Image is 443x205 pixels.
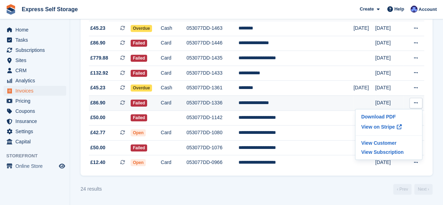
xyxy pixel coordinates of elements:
[394,6,404,13] span: Help
[15,127,57,136] span: Settings
[15,116,57,126] span: Insurance
[375,36,403,51] td: [DATE]
[186,66,238,81] td: 053077DD-1433
[161,36,186,51] td: Card
[186,125,238,141] td: 053077DD-1080
[15,35,57,45] span: Tasks
[15,76,57,86] span: Analytics
[6,152,70,159] span: Storefront
[131,25,152,32] span: Overdue
[4,35,66,45] a: menu
[414,184,432,194] a: Next
[90,129,105,136] span: £42.77
[131,55,147,62] span: Failed
[186,81,238,96] td: 053077DD-1361
[81,185,102,193] div: 24 results
[186,36,238,51] td: 053077DD-1446
[375,155,403,170] td: [DATE]
[15,106,57,116] span: Coupons
[90,54,108,62] span: £779.88
[4,106,66,116] a: menu
[418,6,437,13] span: Account
[15,96,57,106] span: Pricing
[131,40,147,47] span: Failed
[4,161,66,171] a: menu
[131,129,146,136] span: Open
[358,138,419,148] a: View Customer
[375,81,403,96] td: [DATE]
[358,112,419,121] a: Download PDF
[4,127,66,136] a: menu
[186,95,238,110] td: 053077DD-1336
[131,70,147,77] span: Failed
[375,66,403,81] td: [DATE]
[15,86,57,96] span: Invoices
[15,25,57,35] span: Home
[4,25,66,35] a: menu
[15,137,57,146] span: Capital
[131,100,147,107] span: Failed
[186,21,238,36] td: 053077DD-1463
[4,116,66,126] a: menu
[4,86,66,96] a: menu
[6,4,16,15] img: stora-icon-8386f47178a22dfd0bd8f6a31ec36ba5ce8667c1dd55bd0f319d3a0aa187defe.svg
[186,51,238,66] td: 053077DD-1435
[358,121,419,132] a: View on Stripe
[90,114,105,121] span: £50.00
[90,69,108,77] span: £132.92
[90,99,105,107] span: £86.90
[161,66,186,81] td: Card
[161,51,186,66] td: Card
[4,66,66,75] a: menu
[58,162,66,170] a: Preview store
[161,125,186,141] td: Card
[161,21,186,36] td: Cash
[410,6,417,13] img: Vahnika Batchu
[392,184,434,194] nav: Page
[15,161,57,171] span: Online Store
[393,184,411,194] a: Previous
[90,144,105,151] span: £50.00
[131,84,152,91] span: Overdue
[186,140,238,155] td: 053077DD-1076
[4,45,66,55] a: menu
[358,148,419,157] a: View Subscription
[186,155,238,170] td: 053077DD-0966
[375,21,403,36] td: [DATE]
[161,155,186,170] td: Card
[4,96,66,106] a: menu
[4,55,66,65] a: menu
[19,4,81,15] a: Express Self Storage
[15,45,57,55] span: Subscriptions
[375,95,403,110] td: [DATE]
[90,25,105,32] span: £45.23
[90,84,105,91] span: £45.23
[360,6,374,13] span: Create
[131,159,146,166] span: Open
[353,81,375,96] td: [DATE]
[90,159,105,166] span: £12.40
[131,144,147,151] span: Failed
[4,76,66,86] a: menu
[161,95,186,110] td: Card
[161,81,186,96] td: Cash
[375,51,403,66] td: [DATE]
[15,55,57,65] span: Sites
[186,110,238,125] td: 053077DD-1142
[131,114,147,121] span: Failed
[353,21,375,36] td: [DATE]
[4,137,66,146] a: menu
[15,66,57,75] span: CRM
[90,39,105,47] span: £86.90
